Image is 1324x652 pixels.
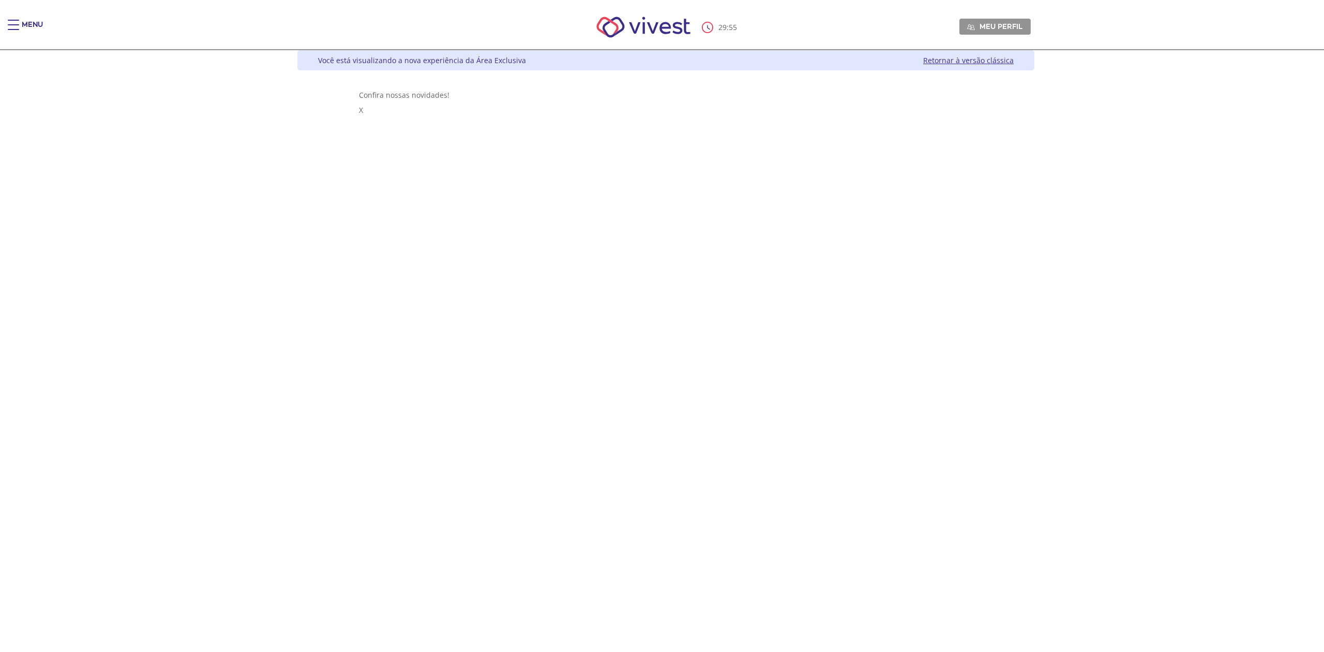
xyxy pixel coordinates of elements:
[318,55,526,65] div: Você está visualizando a nova experiência da Área Exclusiva
[718,22,727,32] span: 29
[967,23,975,31] img: Meu perfil
[22,20,43,40] div: Menu
[923,55,1014,65] a: Retornar à versão clássica
[980,22,1022,31] span: Meu perfil
[585,5,702,49] img: Vivest
[729,22,737,32] span: 55
[359,90,973,100] div: Confira nossas novidades!
[290,50,1034,652] div: Vivest
[702,22,739,33] div: :
[359,105,363,115] span: X
[959,19,1031,34] a: Meu perfil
